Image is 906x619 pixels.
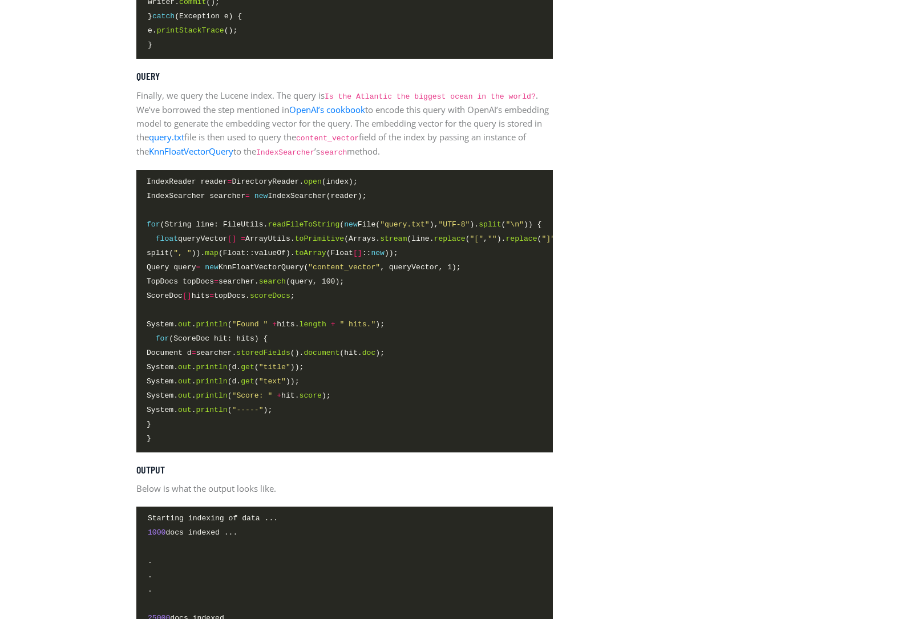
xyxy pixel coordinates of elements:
[505,220,523,229] span: "\n"
[149,131,184,143] a: query.txt
[268,220,339,229] span: readFileToString
[147,247,398,259] span: split( )). (Float::valueOf). (Float :: ));
[339,320,375,329] span: " hits."
[259,277,286,286] span: search
[272,320,277,329] span: +
[362,349,376,357] span: doc
[254,192,268,200] span: new
[196,377,228,386] span: println
[196,363,228,371] span: println
[232,406,264,414] span: "-----"
[295,234,345,243] span: toPrimitive
[380,220,430,229] span: "query.txt"
[148,527,237,539] span: docs indexed ...
[192,349,196,357] span: =
[353,249,362,257] span: []
[295,249,326,257] span: toArray
[438,220,470,229] span: "UTF-8"
[183,292,192,300] span: []
[241,363,254,371] span: get
[156,334,169,343] span: for
[304,349,339,357] span: document
[178,391,192,400] span: out
[178,406,192,414] span: out
[148,528,165,537] span: 1000
[205,249,219,257] span: map
[479,220,501,229] span: split
[232,320,268,329] span: "Found "
[147,404,272,416] span: System. . ( );
[325,92,536,101] code: Is the Atlantic the biggest ocean in the world?
[289,104,365,115] a: OpenAI’s cookbook
[259,377,286,386] span: "text"
[232,391,273,400] span: "Score: "
[245,192,250,200] span: =
[320,148,347,157] code: search
[148,10,242,22] span: } (Exception e) {
[196,391,228,400] span: println
[147,333,268,345] span: (ScoreDoc hit: hits) {
[241,377,254,386] span: get
[136,70,553,83] h5: Query
[331,320,335,329] span: +
[147,220,160,229] span: for
[196,263,201,272] span: =
[488,234,497,243] span: ""
[148,569,152,581] span: .
[178,320,192,329] span: out
[147,233,577,245] span: queryVector ArrayUtils. (Arrays. (line. ( , ). ( , ).
[304,177,321,186] span: open
[296,134,359,143] code: content_vector
[147,318,385,330] span: System. . ( hits. );
[434,234,466,243] span: replace
[196,406,228,414] span: println
[178,377,192,386] span: out
[147,219,541,230] span: (String line: FileUtils. ( File( ), ). ( )) {
[149,145,233,157] a: KnnFloatVectorQuery
[300,320,326,329] span: length
[300,391,322,400] span: score
[505,234,537,243] span: replace
[147,418,151,430] span: }
[209,292,214,300] span: =
[380,234,407,243] span: stream
[136,464,553,476] h5: Output
[147,176,358,188] span: IndexReader reader DirectoryReader. (index);
[259,363,290,371] span: "title"
[147,375,300,387] span: System. . (d. ( ));
[147,390,331,402] span: System. . ( hit. );
[308,263,380,272] span: "content_vector"
[147,276,344,288] span: TopDocs topDocs searcher. (query, 100);
[147,190,367,202] span: IndexSearcher searcher IndexSearcher(reader);
[344,220,358,229] span: new
[147,261,461,273] span: Query query KnnFloatVectorQuery( , queryVector, 1);
[147,347,385,359] span: Document d searcher. (). (hit. );
[156,234,178,243] span: float
[228,177,232,186] span: =
[148,25,237,37] span: e. ();
[148,39,152,51] span: }
[147,290,295,302] span: ScoreDoc hits topDocs. ;
[214,277,219,286] span: =
[371,249,385,257] span: new
[196,320,228,329] span: println
[228,234,237,243] span: []
[147,432,151,444] span: }
[148,584,152,596] span: .
[256,148,314,157] code: IndexSearcher
[148,555,152,567] span: .
[147,361,304,373] span: System. . (d. ( ));
[136,482,553,495] p: Below is what the output looks like.
[236,349,290,357] span: storedFields
[157,26,224,35] span: printStackTrace
[241,234,245,243] span: =
[250,292,290,300] span: scoreDocs
[152,12,175,21] span: catch
[173,249,191,257] span: ", "
[136,88,553,159] p: Finally, we query the Lucene index. The query is . We’ve borrowed the step mentioned in to encode...
[541,234,555,243] span: "]"
[178,363,192,371] span: out
[205,263,219,272] span: new
[470,234,484,243] span: "["
[148,512,278,524] span: Starting indexing of data ...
